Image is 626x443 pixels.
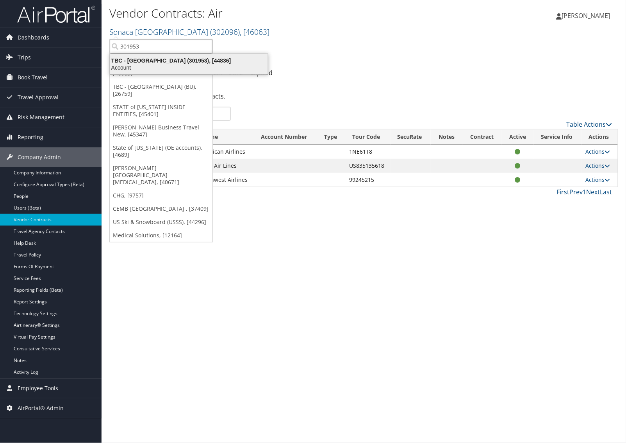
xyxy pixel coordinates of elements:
[317,129,345,145] th: Type: activate to sort column ascending
[109,86,618,107] div: There are contracts.
[195,129,254,145] th: Name: activate to sort column ascending
[250,68,273,77] a: Expired
[18,378,58,398] span: Employee Tools
[110,229,212,242] a: Medical Solutions, [12164]
[110,189,212,202] a: CHG, [9757]
[110,100,212,121] a: STATE of [US_STATE] INSIDE ENTITIES, [45401]
[109,27,269,37] a: Sonaca [GEOGRAPHIC_DATA]
[109,5,449,22] h1: Vendor Contracts: Air
[228,68,245,77] a: Other
[110,39,212,54] input: Search Accounts
[18,108,64,127] span: Risk Management
[534,129,582,145] th: Service Info: activate to sort column ascending
[110,215,212,229] a: US Ski & Snowboard (USSS), [44296]
[195,145,254,159] td: American Airlines
[18,147,61,167] span: Company Admin
[562,11,610,20] span: [PERSON_NAME]
[18,28,49,47] span: Dashboards
[110,80,212,100] a: TBC - [GEOGRAPHIC_DATA] (BU), [26759]
[110,161,212,189] a: [PERSON_NAME][GEOGRAPHIC_DATA][MEDICAL_DATA], [40671]
[105,57,273,64] div: TBC - [GEOGRAPHIC_DATA] (301953), [44836]
[195,159,254,173] td: Delta Air Lines
[240,27,269,37] span: , [ 46063 ]
[582,129,618,145] th: Actions
[345,173,390,187] td: 99245215
[391,129,431,145] th: SecuRate: activate to sort column ascending
[105,64,273,71] div: Account
[18,48,31,67] span: Trips
[462,129,502,145] th: Contract: activate to sort column ascending
[195,173,254,187] td: Southwest Airlines
[254,129,317,145] th: Account Number: activate to sort column ascending
[18,127,43,147] span: Reporting
[567,120,612,129] a: Table Actions
[570,188,583,196] a: Prev
[17,5,95,23] img: airportal-logo.png
[110,121,212,141] a: [PERSON_NAME] Business Travel - New, [45347]
[18,398,64,418] span: AirPortal® Admin
[345,145,390,159] td: 1NE61T8
[345,129,390,145] th: Tour Code: activate to sort column ascending
[210,27,240,37] span: ( 302096 )
[345,159,390,173] td: US835135618
[557,188,570,196] a: First
[431,129,462,145] th: Notes: activate to sort column ascending
[556,4,618,27] a: [PERSON_NAME]
[586,148,610,155] a: Actions
[586,162,610,169] a: Actions
[110,202,212,215] a: CEMB [GEOGRAPHIC_DATA] , [37409]
[18,88,59,107] span: Travel Approval
[501,129,534,145] th: Active: activate to sort column ascending
[586,176,610,183] a: Actions
[600,188,612,196] a: Last
[110,141,212,161] a: State of [US_STATE] (OE accounts), [4689]
[583,188,587,196] a: 1
[18,68,48,87] span: Book Travel
[587,188,600,196] a: Next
